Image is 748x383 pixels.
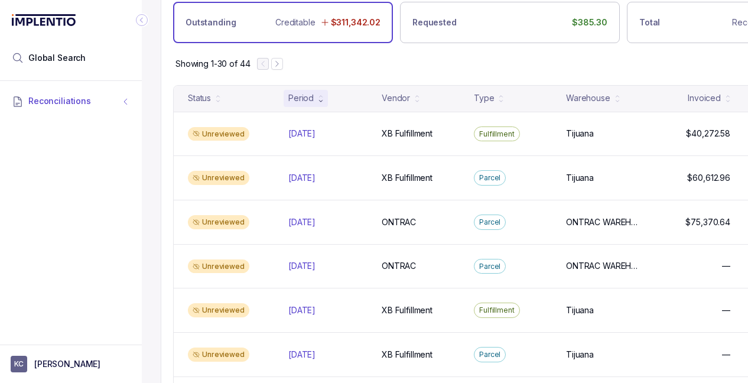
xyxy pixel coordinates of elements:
span: User initials [11,356,27,372]
p: — [722,260,730,272]
p: Parcel [479,261,500,272]
p: XB Fulfillment [382,349,432,361]
p: Fulfillment [479,304,515,316]
button: Reconciliations [7,88,135,114]
p: Tijuana [566,349,594,361]
p: Fulfillment [479,128,515,140]
p: Tijuana [566,128,594,139]
div: Unreviewed [188,171,249,185]
p: [DATE] [288,260,316,272]
button: Next Page [271,58,283,70]
p: Requested [412,17,457,28]
div: Unreviewed [188,215,249,229]
div: Warehouse [566,92,610,104]
p: [DATE] [288,128,316,139]
p: $60,612.96 [687,172,730,184]
p: ONTRAC [382,216,416,228]
p: — [722,349,730,361]
p: XB Fulfillment [382,304,432,316]
p: [DATE] [288,172,316,184]
span: Global Search [28,52,86,64]
p: — [722,304,730,316]
div: Unreviewed [188,348,249,362]
div: Type [474,92,494,104]
p: Total [639,17,660,28]
p: [PERSON_NAME] [34,358,100,370]
p: ONTRAC WAREHOUSE [566,216,641,228]
button: User initials[PERSON_NAME] [11,356,131,372]
div: Status [188,92,211,104]
p: $311,342.02 [331,17,380,28]
p: ONTRAC [382,260,416,272]
p: Parcel [479,172,500,184]
p: ONTRAC WAREHOUSE [566,260,641,272]
p: XB Fulfillment [382,128,432,139]
p: Parcel [479,349,500,361]
p: [DATE] [288,304,316,316]
div: Period [288,92,314,104]
p: $75,370.64 [685,216,730,228]
p: [DATE] [288,349,316,361]
div: Remaining page entries [175,58,250,70]
p: [DATE] [288,216,316,228]
p: Outstanding [186,17,236,28]
p: $385.30 [572,17,607,28]
div: Collapse Icon [135,13,149,27]
div: Invoiced [688,92,721,104]
span: Reconciliations [28,95,91,107]
p: XB Fulfillment [382,172,432,184]
p: Creditable [275,17,316,28]
p: Parcel [479,216,500,228]
p: Tijuana [566,172,594,184]
div: Unreviewed [188,127,249,141]
p: $40,272.58 [686,128,730,139]
div: Unreviewed [188,259,249,274]
p: Showing 1-30 of 44 [175,58,250,70]
div: Vendor [382,92,410,104]
p: Tijuana [566,304,594,316]
div: Unreviewed [188,303,249,317]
